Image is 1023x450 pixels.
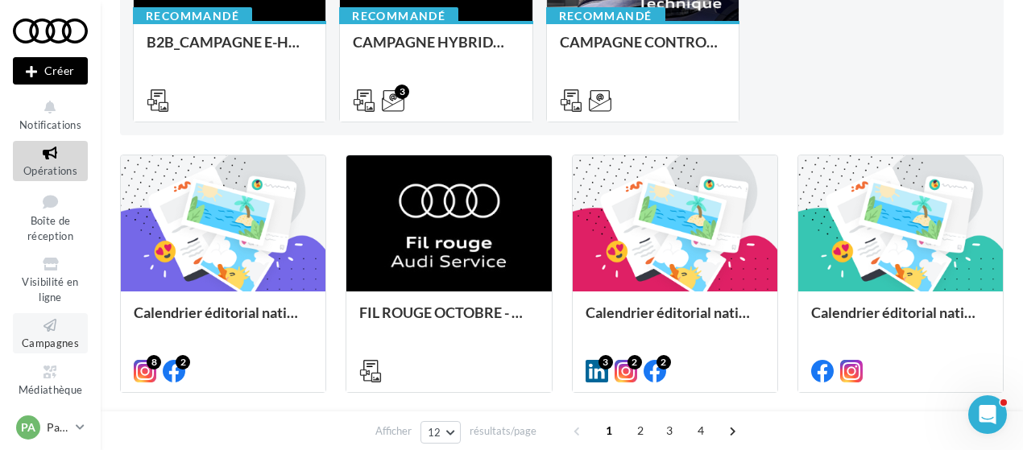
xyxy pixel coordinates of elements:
span: 4 [688,418,714,444]
a: Opérations [13,141,88,180]
div: Nouvelle campagne [13,57,88,85]
div: 2 [627,355,642,369]
a: Visibilité en ligne [13,252,88,307]
div: CAMPAGNE HYBRIDE RECHARGEABLE [353,34,519,66]
button: 12 [420,421,462,444]
span: 3 [656,418,682,444]
span: Visibilité en ligne [22,275,78,303]
span: Notifications [19,118,81,131]
span: Médiathèque [19,383,83,396]
div: Recommandé [546,7,665,25]
a: PA Partenaire Audi [13,412,88,443]
div: CAMPAGNE CONTROLE TECHNIQUE 25€ OCTOBRE [560,34,726,66]
div: 2 [176,355,190,369]
div: FIL ROUGE OCTOBRE - AUDI SERVICE [359,304,538,336]
div: 3 [395,85,409,99]
span: Campagnes [22,336,79,349]
span: Afficher [375,423,412,439]
div: 8 [147,355,161,369]
button: Notifications [13,95,88,134]
div: 2 [656,355,671,369]
a: Médiathèque [13,360,88,399]
span: Boîte de réception [27,214,73,242]
span: 2 [627,418,653,444]
div: Calendrier éditorial national : semaine du 22.09 au 28.09 [586,304,764,336]
span: résultats/page [470,423,536,439]
iframe: Intercom live chat [968,395,1007,434]
div: Calendrier éditorial national : semaine du 15.09 au 21.09 [811,304,990,336]
span: Opérations [23,164,77,177]
div: Recommandé [339,7,458,25]
a: Campagnes [13,313,88,353]
div: Recommandé [133,7,252,25]
div: Calendrier éditorial national : semaine du 29.09 au 05.10 [134,304,313,336]
button: Créer [13,57,88,85]
span: 1 [596,418,622,444]
div: B2B_CAMPAGNE E-HYBRID OCTOBRE [147,34,313,66]
p: Partenaire Audi [47,419,69,436]
div: 3 [598,355,613,369]
a: Boîte de réception [13,188,88,246]
span: 12 [428,426,441,439]
span: PA [21,419,35,436]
